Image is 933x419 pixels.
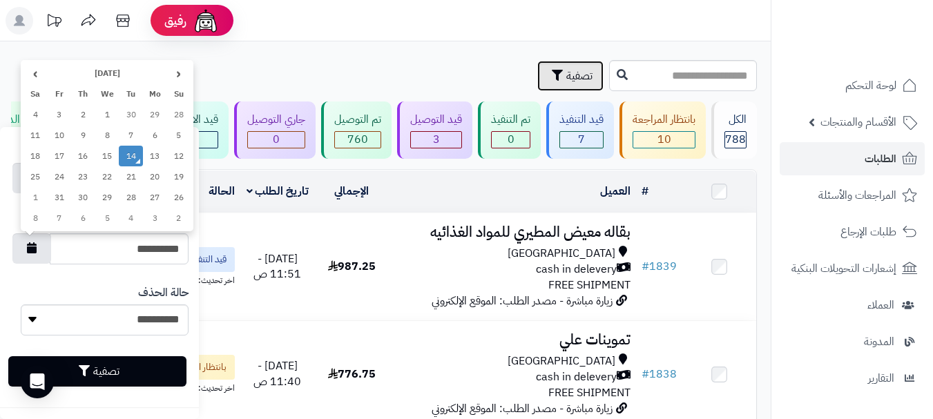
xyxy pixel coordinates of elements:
[23,146,48,166] td: 18
[95,146,119,166] td: 15
[95,187,119,208] td: 29
[318,101,394,159] a: تم التوصيل 760
[166,125,191,146] td: 5
[247,183,309,199] a: تاريخ الطلب
[642,366,649,382] span: #
[839,20,920,49] img: logo-2.png
[23,208,48,228] td: 8
[191,253,227,266] span: قيد التنفيذ
[37,7,71,38] a: تحديثات المنصة
[492,132,530,148] div: 0
[864,332,894,351] span: المدونة
[560,132,603,148] div: 7
[394,224,631,240] h3: بقاله معيض المطيري للمواد الغذائيه
[780,325,925,358] a: المدونة
[867,295,894,315] span: العملاء
[840,222,896,242] span: طلبات الإرجاع
[192,7,220,35] img: ai-face.png
[780,252,925,285] a: إشعارات التحويلات البنكية
[642,258,649,275] span: #
[328,366,376,382] span: 776.75
[119,166,143,187] td: 21
[164,12,186,29] span: رفيق
[725,131,746,148] span: 788
[432,400,613,417] span: زيارة مباشرة - مصدر الطلب: الموقع الإلكتروني
[23,104,48,125] td: 4
[411,132,461,148] div: 3
[642,258,677,275] a: #1839
[328,258,376,275] span: 987.25
[95,166,119,187] td: 22
[119,125,143,146] td: 7
[166,208,191,228] td: 2
[347,131,368,148] span: 760
[138,285,189,301] label: حالة الحذف
[633,132,695,148] div: 10
[657,131,671,148] span: 10
[71,125,95,146] td: 9
[143,146,167,166] td: 13
[475,101,544,159] a: تم التنفيذ 0
[508,246,615,262] span: [GEOGRAPHIC_DATA]
[578,131,585,148] span: 7
[95,125,119,146] td: 8
[48,104,72,125] td: 3
[71,187,95,208] td: 30
[868,369,894,388] span: التقارير
[71,84,95,104] th: Th
[48,125,72,146] td: 10
[95,208,119,228] td: 5
[508,131,514,148] span: 0
[334,112,381,128] div: تم التوصيل
[143,166,167,187] td: 20
[119,104,143,125] td: 30
[335,132,381,148] div: 760
[166,166,191,187] td: 19
[617,101,709,159] a: بانتظار المراجعة 10
[71,166,95,187] td: 23
[548,277,631,293] span: FREE SHIPMENT
[231,101,318,159] a: جاري التوصيل 0
[433,131,440,148] span: 3
[544,101,617,159] a: قيد التنفيذ 7
[253,251,301,283] span: [DATE] - 11:51 ص
[273,131,280,148] span: 0
[600,183,631,199] a: العميل
[536,262,617,277] span: cash in delevery
[23,63,48,84] th: ›
[709,101,760,159] a: الكل788
[780,362,925,395] a: التقارير
[48,166,72,187] td: 24
[865,149,896,168] span: الطلبات
[780,179,925,212] a: المراجعات والأسئلة
[119,187,143,208] td: 28
[48,84,72,104] th: Fr
[394,332,631,348] h3: تموينات علي
[71,104,95,125] td: 2
[71,146,95,166] td: 16
[633,112,695,128] div: بانتظار المراجعة
[23,84,48,104] th: Sa
[166,146,191,166] td: 12
[780,142,925,175] a: الطلبات
[48,187,72,208] td: 31
[209,183,235,199] a: الحالة
[95,104,119,125] td: 1
[143,104,167,125] td: 29
[166,187,191,208] td: 26
[537,61,604,91] button: تصفية
[536,369,617,385] span: cash in delevery
[166,104,191,125] td: 28
[95,84,119,104] th: We
[491,112,530,128] div: تم التنفيذ
[791,259,896,278] span: إشعارات التحويلات البنكية
[48,146,72,166] td: 17
[48,63,167,84] th: [DATE]
[432,293,613,309] span: زيارة مباشرة - مصدر الطلب: الموقع الإلكتروني
[143,187,167,208] td: 27
[248,132,305,148] div: 0
[143,208,167,228] td: 3
[166,63,191,84] th: ‹
[334,183,369,199] a: الإجمالي
[143,84,167,104] th: Mo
